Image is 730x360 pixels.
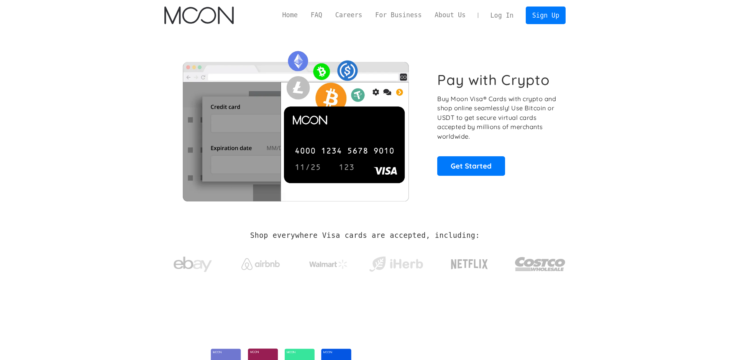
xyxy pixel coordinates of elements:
img: Netflix [450,255,489,274]
a: Walmart [300,252,357,273]
a: home [164,7,234,24]
a: FAQ [304,10,329,20]
a: About Us [428,10,472,20]
p: Buy Moon Visa® Cards with crypto and shop online seamlessly! Use Bitcoin or USDT to get secure vi... [437,94,557,141]
h1: Pay with Crypto [437,71,550,88]
img: Moon Cards let you spend your crypto anywhere Visa is accepted. [164,46,427,201]
a: Costco [515,242,566,282]
a: Netflix [435,247,504,278]
a: Home [276,10,304,20]
img: iHerb [367,254,425,274]
a: ebay [164,245,221,280]
h2: Shop everywhere Visa cards are accepted, including: [250,231,480,240]
a: Log In [484,7,520,24]
img: Costco [515,250,566,278]
img: ebay [174,252,212,277]
a: Sign Up [526,7,566,24]
img: Moon Logo [164,7,234,24]
a: Get Started [437,156,505,175]
img: Walmart [309,260,348,269]
a: Careers [329,10,369,20]
a: For Business [369,10,428,20]
a: Airbnb [232,250,289,274]
img: Airbnb [241,258,280,270]
a: iHerb [367,247,425,278]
